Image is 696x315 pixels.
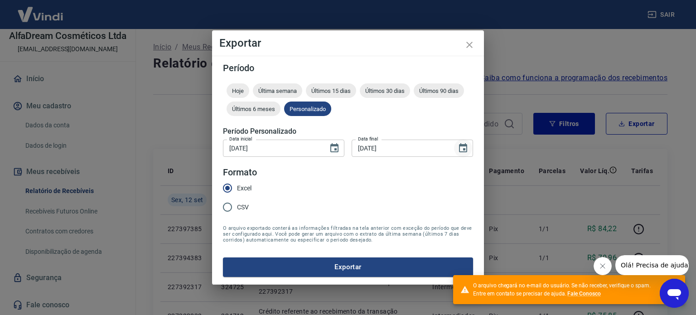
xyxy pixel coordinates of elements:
span: Últimos 30 dias [360,87,410,94]
input: DD/MM/YYYY [352,140,450,156]
span: Olá! Precisa de ajuda? [5,6,76,14]
span: O arquivo exportado conterá as informações filtradas na tela anterior com exceção do período que ... [223,225,473,243]
div: Última semana [253,83,302,98]
div: Últimos 30 dias [360,83,410,98]
div: Últimos 90 dias [414,83,464,98]
span: Últimos 15 dias [306,87,356,94]
button: Choose date, selected date is 15 de set de 2025 [454,139,472,157]
span: Hoje [227,87,249,94]
h5: Período Personalizado [223,127,473,136]
label: Data final [358,136,378,142]
legend: Formato [223,166,257,179]
span: Excel [237,184,251,193]
span: Personalizado [284,106,331,112]
div: Hoje [227,83,249,98]
div: Personalizado [284,102,331,116]
div: O arquivo chegará no e-mail do usuário. Se não receber, verifique o spam. Entre em contato se pre... [473,281,654,298]
span: Últimos 6 meses [227,106,280,112]
h5: Período [223,63,473,73]
iframe: Botão para abrir a janela de mensagens [660,279,689,308]
span: Últimos 90 dias [414,87,464,94]
label: Data inicial [229,136,252,142]
div: Últimos 15 dias [306,83,356,98]
span: CSV [237,203,249,212]
div: Últimos 6 meses [227,102,280,116]
button: Choose date, selected date is 12 de set de 2025 [325,139,343,157]
h4: Exportar [219,38,477,48]
button: Exportar [223,257,473,276]
a: Fale Conosco [567,291,601,297]
span: Última semana [253,87,302,94]
button: close [459,34,480,56]
iframe: Fechar mensagem [594,257,612,275]
input: DD/MM/YYYY [223,140,322,156]
iframe: Mensagem da empresa [615,255,689,275]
